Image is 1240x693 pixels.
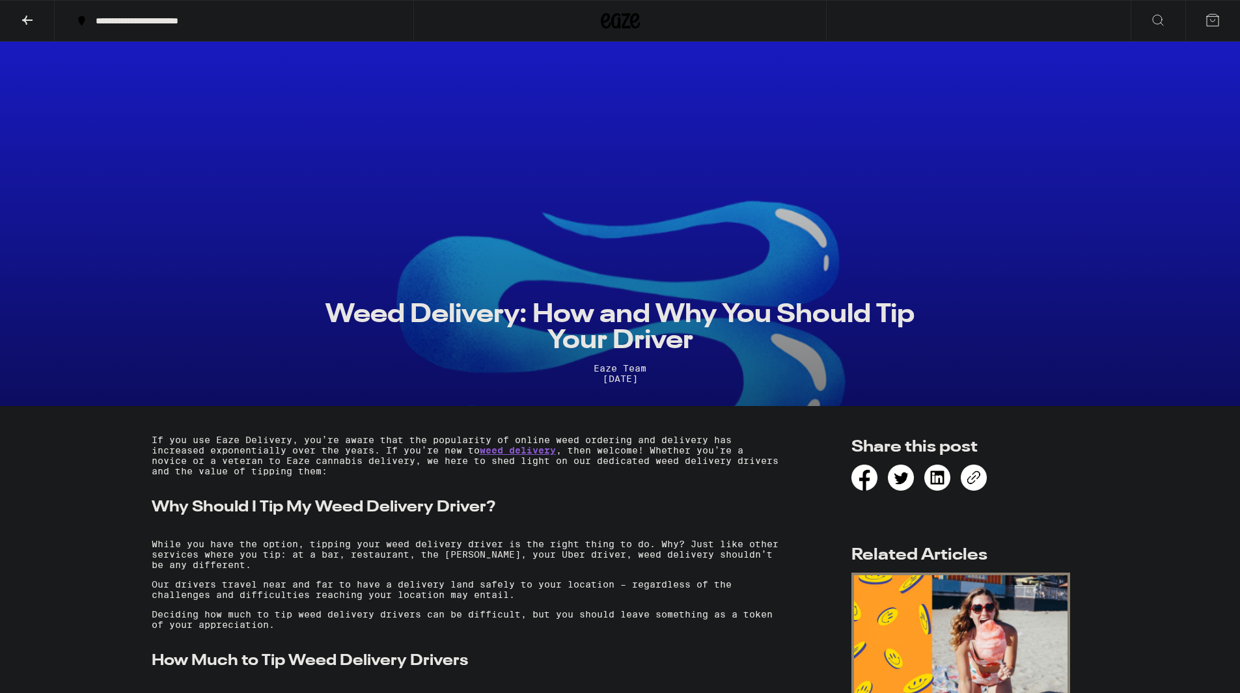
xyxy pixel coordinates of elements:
[152,651,784,672] h2: How Much to Tip Weed Delivery Drivers
[152,497,784,518] h2: Why Should I Tip My Weed Delivery Driver?
[152,609,784,630] p: Deciding how much to tip weed delivery drivers can be difficult, but you should leave something a...
[152,579,784,600] p: Our drivers travel near and far to have a delivery land safely to your location – regardless of t...
[851,439,1070,455] h2: Share this post
[295,374,946,384] span: [DATE]
[152,539,784,570] p: While you have the option, tipping your weed delivery driver is the right thing to do. Why? Just ...
[480,445,556,455] a: weed delivery
[295,302,946,354] h1: Weed Delivery: How and Why You Should Tip Your Driver
[961,465,987,491] div: [URL][DOMAIN_NAME]
[152,435,784,476] p: If you use Eaze Delivery, you’re aware that the popularity of online weed ordering and delivery h...
[851,547,1070,564] h2: Related Articles
[295,363,946,374] span: Eaze Team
